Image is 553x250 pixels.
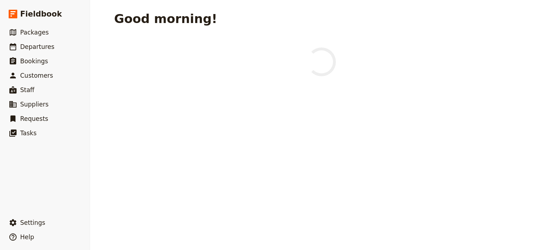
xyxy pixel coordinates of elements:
span: Requests [20,115,48,122]
span: Staff [20,86,35,94]
span: Departures [20,43,54,50]
span: Suppliers [20,101,49,108]
span: Tasks [20,129,37,137]
span: Settings [20,219,45,226]
span: Help [20,233,34,241]
h1: Good morning! [114,12,217,26]
span: Bookings [20,58,48,65]
span: Fieldbook [20,9,62,19]
span: Customers [20,72,53,79]
span: Packages [20,29,49,36]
